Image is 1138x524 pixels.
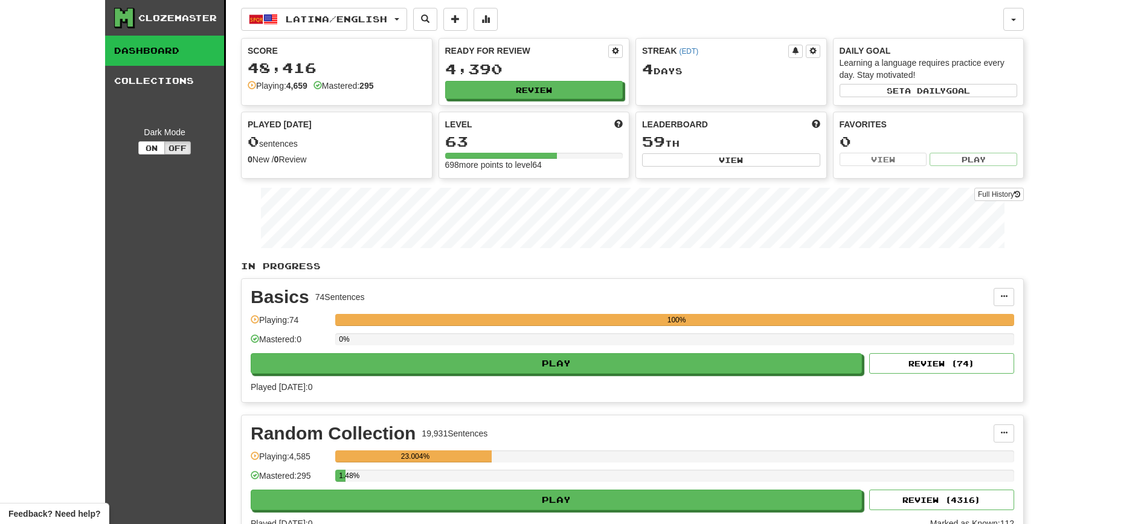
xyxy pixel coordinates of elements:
[248,118,312,130] span: Played [DATE]
[251,353,862,374] button: Play
[614,118,623,130] span: Score more points to level up
[339,470,345,482] div: 1.48%
[251,450,329,470] div: Playing: 4,585
[445,62,623,77] div: 4,390
[8,508,100,520] span: Open feedback widget
[315,291,365,303] div: 74 Sentences
[930,153,1017,166] button: Play
[840,84,1018,97] button: Seta dailygoal
[445,118,472,130] span: Level
[248,133,259,150] span: 0
[248,60,426,75] div: 48,416
[241,260,1024,272] p: In Progress
[248,80,307,92] div: Playing:
[241,8,407,31] button: Latina/English
[840,45,1018,57] div: Daily Goal
[313,80,374,92] div: Mastered:
[251,288,309,306] div: Basics
[274,155,279,164] strong: 0
[251,333,329,353] div: Mastered: 0
[248,155,252,164] strong: 0
[251,424,416,443] div: Random Collection
[251,490,862,510] button: Play
[869,353,1014,374] button: Review (74)
[445,159,623,171] div: 698 more points to level 64
[286,81,307,91] strong: 4,659
[445,134,623,149] div: 63
[474,8,498,31] button: More stats
[114,126,215,138] div: Dark Mode
[422,427,487,439] div: 19,931 Sentences
[359,81,373,91] strong: 295
[905,86,946,95] span: a daily
[105,66,224,96] a: Collections
[812,118,820,130] span: This week in points, UTC
[286,14,387,24] span: Latina / English
[248,45,426,57] div: Score
[840,153,927,166] button: View
[642,62,820,77] div: Day s
[164,141,191,155] button: Off
[248,134,426,150] div: sentences
[138,141,165,155] button: On
[445,81,623,99] button: Review
[413,8,437,31] button: Search sentences
[251,382,312,392] span: Played [DATE]: 0
[840,57,1018,81] div: Learning a language requires practice every day. Stay motivated!
[840,118,1018,130] div: Favorites
[642,118,708,130] span: Leaderboard
[974,188,1024,201] a: Full History
[642,134,820,150] div: th
[642,153,820,167] button: View
[251,470,329,490] div: Mastered: 295
[642,133,665,150] span: 59
[339,314,1014,326] div: 100%
[443,8,468,31] button: Add sentence to collection
[840,134,1018,149] div: 0
[339,450,491,462] div: 23.004%
[869,490,1014,510] button: Review (4316)
[642,45,788,57] div: Streak
[138,12,217,24] div: Clozemaster
[445,45,609,57] div: Ready for Review
[248,153,426,165] div: New / Review
[251,314,329,334] div: Playing: 74
[105,36,224,66] a: Dashboard
[679,47,698,56] a: (EDT)
[642,60,654,77] span: 4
